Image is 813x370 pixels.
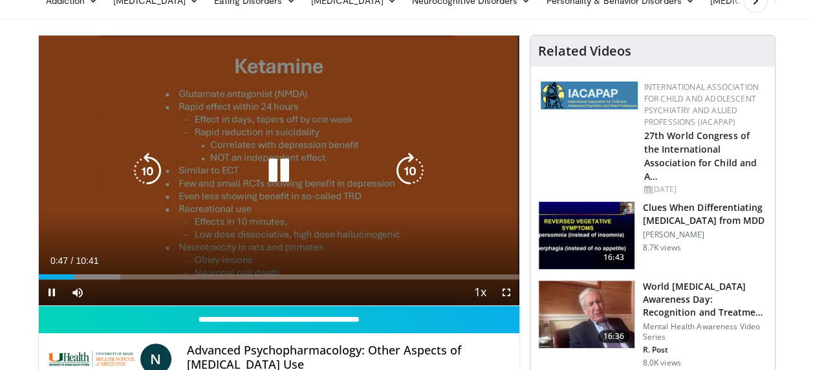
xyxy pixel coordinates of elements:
span: 16:36 [598,330,629,343]
a: 16:43 Clues When Differentiating [MEDICAL_DATA] from MDD [PERSON_NAME] 8.7K views [538,201,767,270]
a: 27th World Congress of the International Association for Child and A… [644,129,757,182]
p: 8.7K views [643,243,681,253]
img: dad9b3bb-f8af-4dab-abc0-c3e0a61b252e.150x105_q85_crop-smart_upscale.jpg [539,281,634,348]
img: 2a9917ce-aac2-4f82-acde-720e532d7410.png.150x105_q85_autocrop_double_scale_upscale_version-0.2.png [541,82,638,109]
button: Fullscreen [493,279,519,305]
a: 16:36 World [MEDICAL_DATA] Awareness Day: Recognition and Treatment of C… Mental Health Awareness... [538,280,767,368]
p: Mental Health Awareness Video Series [643,321,767,342]
p: R. Post [643,345,767,355]
p: 8.0K views [643,358,681,368]
span: 16:43 [598,251,629,264]
img: a6520382-d332-4ed3-9891-ee688fa49237.150x105_q85_crop-smart_upscale.jpg [539,202,634,269]
button: Playback Rate [468,279,493,305]
h3: World [MEDICAL_DATA] Awareness Day: Recognition and Treatment of C… [643,280,767,319]
span: / [71,256,74,266]
span: 10:41 [76,256,98,266]
video-js: Video Player [39,36,519,306]
div: [DATE] [644,184,764,195]
div: Progress Bar [39,274,519,279]
span: 0:47 [50,256,68,266]
h3: Clues When Differentiating [MEDICAL_DATA] from MDD [643,201,767,227]
h4: Related Videos [538,43,631,59]
a: International Association for Child and Adolescent Psychiatry and Allied Professions (IACAPAP) [644,82,759,127]
button: Mute [65,279,91,305]
button: Pause [39,279,65,305]
p: [PERSON_NAME] [643,230,767,240]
